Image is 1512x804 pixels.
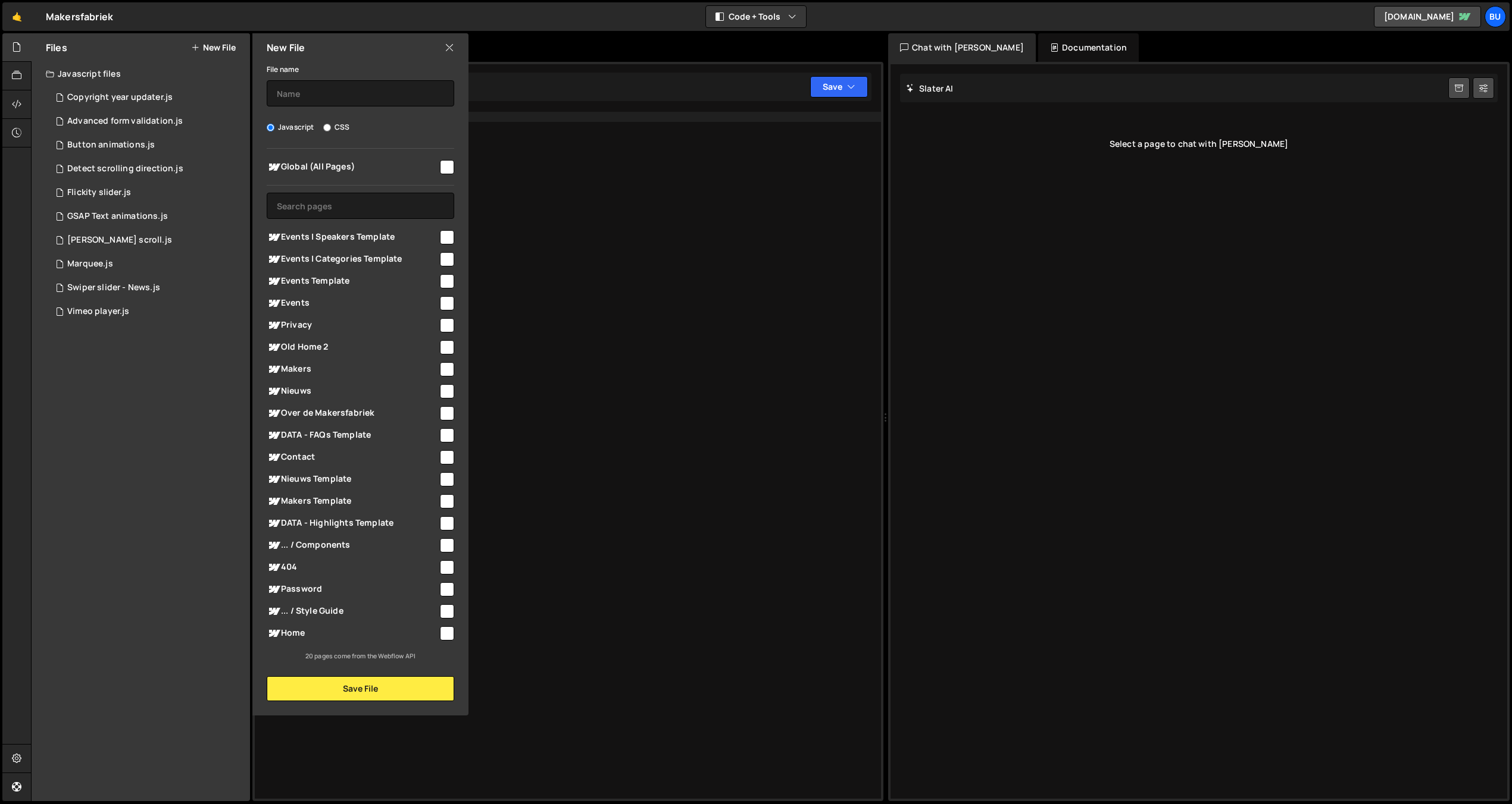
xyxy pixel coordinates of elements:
[46,157,250,181] div: 14579/37709.js
[267,472,438,486] span: Nieuws Template
[906,83,954,94] h2: Slater AI
[46,276,250,300] div: 14579/37707.js
[267,80,454,106] input: Name
[900,120,1498,168] div: Select a page to chat with [PERSON_NAME]
[267,193,454,219] input: Search pages
[267,252,438,266] span: Events | Categories Template
[267,676,454,701] button: Save File
[32,62,250,86] div: Javascript files
[267,318,438,332] span: Privacy
[1485,6,1506,27] a: Bu
[46,205,250,228] div: 14579/37710.js
[323,124,331,131] input: CSS
[67,116,183,127] div: Advanced form validation.js
[267,160,438,174] span: Global (All Pages)
[46,300,250,324] div: 14579/37719.js
[305,652,416,660] small: 20 pages come from the Webflow API
[267,626,438,640] span: Home
[46,252,250,276] div: 14579/37714.js
[267,64,299,76] label: File name
[267,230,438,244] span: Events | Speakers Template
[267,124,274,131] input: Javascript
[267,362,438,376] span: Makers
[888,33,1036,62] div: Chat with [PERSON_NAME]
[267,121,314,133] label: Javascript
[46,109,250,133] div: 14579/37716.js
[267,406,438,420] span: Over de Makersfabriek
[267,340,438,354] span: Old Home 2
[46,181,250,205] div: 14579/37713.js
[323,121,349,133] label: CSS
[810,76,868,98] button: Save
[46,228,250,252] div: 14579/38522.js
[67,140,155,150] div: Button animations.js
[67,235,172,246] div: [PERSON_NAME] scroll.js
[67,187,131,198] div: Flickity slider.js
[46,41,67,54] h2: Files
[267,428,438,442] span: DATA - FAQs Template
[267,494,438,508] span: Makers Template
[46,86,250,109] div: 14579/37704.js
[706,6,806,27] button: Code + Tools
[267,450,438,464] span: Contact
[67,282,160,293] div: Swiper slider - News.js
[267,538,438,552] span: ... / Components
[67,164,183,174] div: Detect scrolling direction.js
[67,306,129,317] div: Vimeo player.js
[267,516,438,530] span: DATA - Highlights Template
[267,296,438,310] span: Events
[46,133,250,157] div: 14579/37711.js
[267,604,438,618] span: ... / Style Guide
[67,211,168,222] div: GSAP Text animations.js
[67,259,113,269] div: Marquee.js
[267,582,438,596] span: Password
[1374,6,1481,27] a: [DOMAIN_NAME]
[191,43,236,52] button: New File
[1038,33,1139,62] div: Documentation
[267,560,438,574] span: 404
[2,2,32,31] a: 🤙
[267,384,438,398] span: Nieuws
[67,92,173,103] div: Copyright year updater.js
[267,274,438,288] span: Events Template
[46,10,113,24] div: Makersfabriek
[267,41,305,54] h2: New File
